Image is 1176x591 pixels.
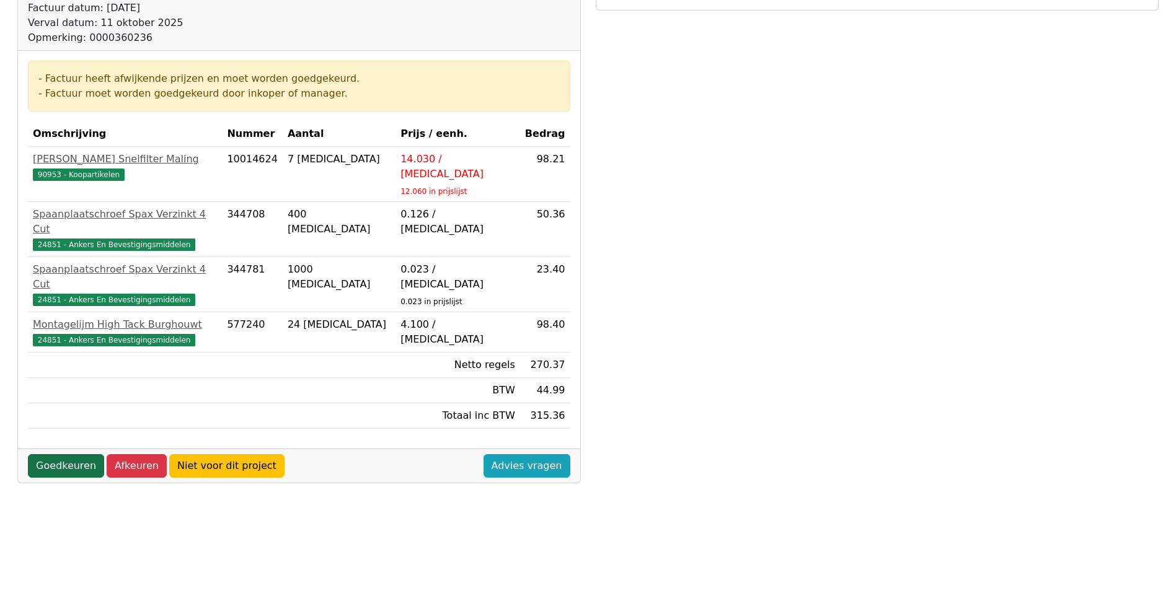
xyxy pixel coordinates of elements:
a: Goedkeuren [28,454,104,478]
div: [PERSON_NAME] Snelfilter Maling [33,152,217,167]
a: Spaanplaatschroef Spax Verzinkt 4 Cut24851 - Ankers En Bevestigingsmiddelen [33,262,217,307]
div: 0.023 / [MEDICAL_DATA] [400,262,515,292]
td: 577240 [222,312,282,352]
div: 1000 [MEDICAL_DATA] [288,262,391,292]
div: 0.126 / [MEDICAL_DATA] [400,207,515,237]
a: Afkeuren [107,454,167,478]
td: 44.99 [520,378,570,403]
div: - Factuur heeft afwijkende prijzen en moet worden goedgekeurd. [38,71,560,86]
a: Advies vragen [484,454,570,478]
td: 344781 [222,257,282,312]
div: 14.030 / [MEDICAL_DATA] [400,152,515,182]
div: Spaanplaatschroef Spax Verzinkt 4 Cut [33,207,217,237]
a: Niet voor dit project [169,454,285,478]
div: 400 [MEDICAL_DATA] [288,207,391,237]
a: Montagelijm High Tack Burghouwt24851 - Ankers En Bevestigingsmiddelen [33,317,217,347]
th: Prijs / eenh. [396,121,520,147]
td: 10014624 [222,147,282,202]
sub: 0.023 in prijslijst [400,297,462,306]
th: Nummer [222,121,282,147]
td: Netto regels [396,352,520,378]
td: 50.36 [520,202,570,257]
div: 4.100 / [MEDICAL_DATA] [400,317,515,347]
td: 23.40 [520,257,570,312]
th: Bedrag [520,121,570,147]
div: Spaanplaatschroef Spax Verzinkt 4 Cut [33,262,217,292]
div: - Factuur moet worden goedgekeurd door inkoper of manager. [38,86,560,101]
a: Spaanplaatschroef Spax Verzinkt 4 Cut24851 - Ankers En Bevestigingsmiddelen [33,207,217,252]
div: Montagelijm High Tack Burghouwt [33,317,217,332]
td: 344708 [222,202,282,257]
td: 98.21 [520,147,570,202]
td: 98.40 [520,312,570,352]
th: Aantal [283,121,396,147]
span: 24851 - Ankers En Bevestigingsmiddelen [33,239,195,251]
span: 90953 - Koopartikelen [33,169,125,181]
sub: 12.060 in prijslijst [400,187,467,196]
th: Omschrijving [28,121,222,147]
div: Opmerking: 0000360236 [28,30,361,45]
div: 24 [MEDICAL_DATA] [288,317,391,332]
div: Factuur datum: [DATE] [28,1,361,15]
a: [PERSON_NAME] Snelfilter Maling90953 - Koopartikelen [33,152,217,182]
span: 24851 - Ankers En Bevestigingsmiddelen [33,294,195,306]
div: Verval datum: 11 oktober 2025 [28,15,361,30]
td: 315.36 [520,403,570,429]
span: 24851 - Ankers En Bevestigingsmiddelen [33,334,195,346]
td: 270.37 [520,352,570,378]
td: Totaal inc BTW [396,403,520,429]
div: 7 [MEDICAL_DATA] [288,152,391,167]
td: BTW [396,378,520,403]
